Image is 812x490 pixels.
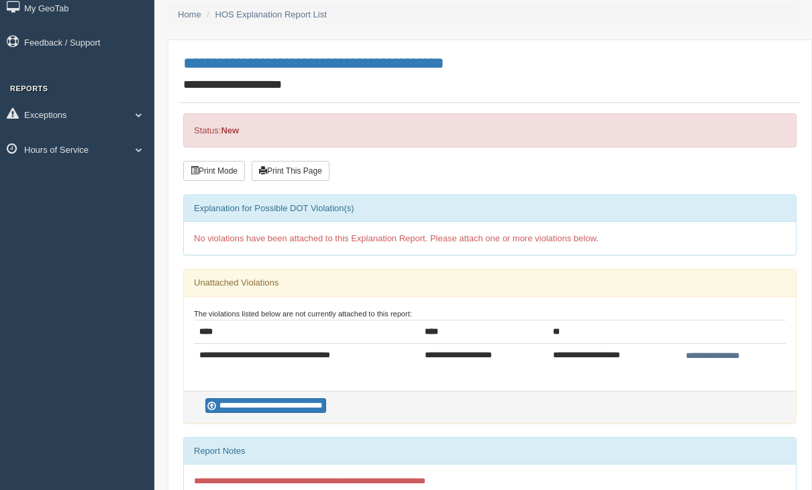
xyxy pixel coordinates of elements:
div: Status: [183,113,797,147]
div: Explanation for Possible DOT Violation(s) [184,195,796,222]
div: Report Notes [184,438,796,465]
a: Home [178,9,201,19]
span: No violations have been attached to this Explanation Report. Please attach one or more violations... [194,233,599,243]
button: Print Mode [183,161,245,181]
strong: New [221,125,239,135]
small: The violations listed below are not currently attached to this report: [194,310,412,318]
a: HOS Explanation Report List [215,9,327,19]
div: Unattached Violations [184,269,796,296]
button: Print This Page [252,161,329,181]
